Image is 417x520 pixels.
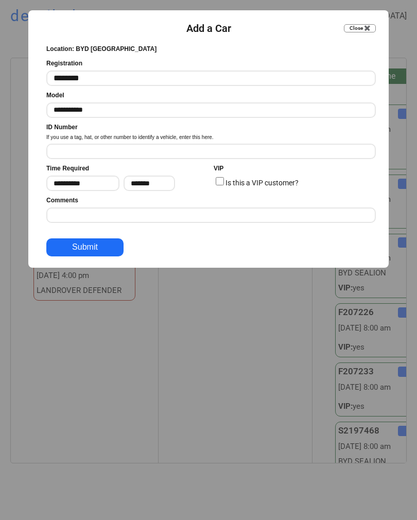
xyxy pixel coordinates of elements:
label: Is this a VIP customer? [225,179,299,187]
div: ID Number [46,123,78,132]
div: Registration [46,59,82,68]
div: Location: BYD [GEOGRAPHIC_DATA] [46,45,157,54]
div: VIP [214,164,223,173]
div: Add a Car [186,21,231,36]
button: Submit [46,238,124,256]
button: Close ✖️ [344,24,376,32]
div: If you use a tag, hat, or other number to identify a vehicle, enter this here. [46,134,214,141]
div: Time Required [46,164,89,173]
div: Model [46,91,64,100]
div: Comments [46,196,78,205]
